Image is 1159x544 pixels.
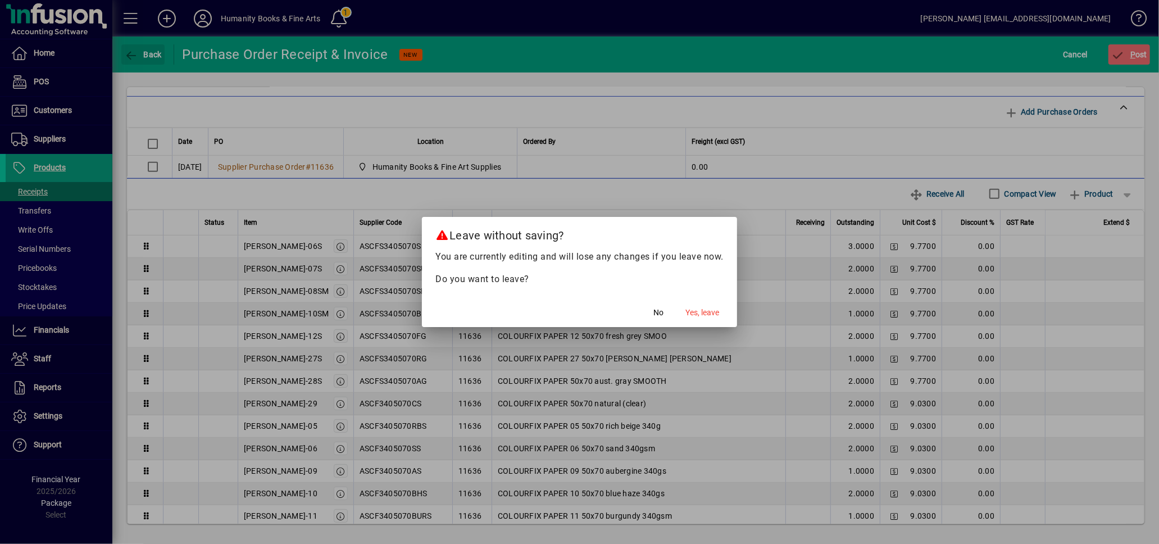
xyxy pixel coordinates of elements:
span: No [653,307,663,319]
button: No [640,302,676,323]
span: Yes, leave [685,307,719,319]
p: You are currently editing and will lose any changes if you leave now. [435,250,724,264]
button: Yes, leave [681,302,724,323]
h2: Leave without saving? [422,217,737,250]
p: Do you want to leave? [435,273,724,286]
